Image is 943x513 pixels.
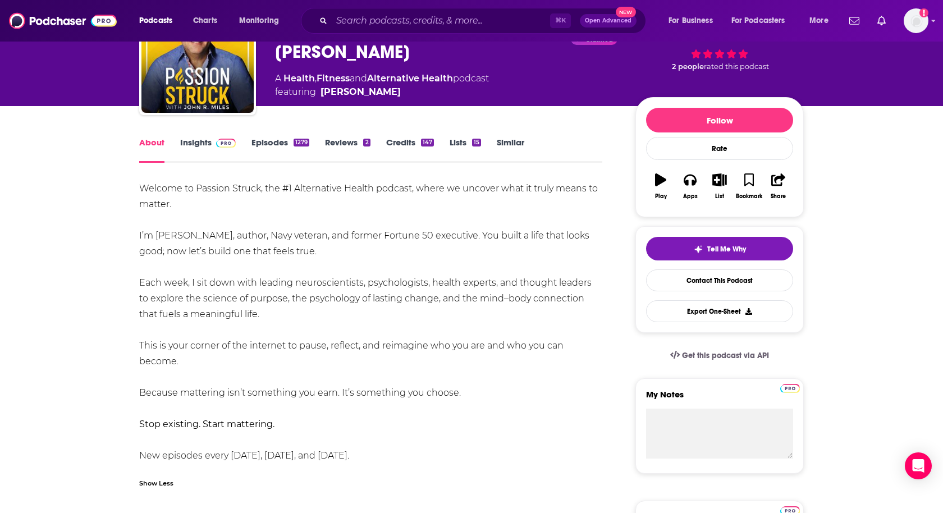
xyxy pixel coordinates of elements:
[193,13,217,29] span: Charts
[904,8,928,33] button: Show profile menu
[904,8,928,33] span: Logged in as heidi.egloff
[139,137,164,163] a: About
[661,342,778,369] a: Get this podcast via API
[731,13,785,29] span: For Podcasters
[919,8,928,17] svg: Add a profile image
[809,13,828,29] span: More
[734,166,763,207] button: Bookmark
[771,193,786,200] div: Share
[646,300,793,322] button: Export One-Sheet
[635,8,804,79] div: 78 2 peoplerated this podcast
[139,181,602,464] div: Welcome to Passion Struck, the #1 Alternative Health podcast, where we uncover what it truly mean...
[764,166,793,207] button: Share
[780,384,800,393] img: Podchaser Pro
[873,11,890,30] a: Show notifications dropdown
[707,245,746,254] span: Tell Me Why
[580,14,637,28] button: Open AdvancedNew
[275,85,489,99] span: featuring
[724,12,802,30] button: open menu
[450,137,481,163] a: Lists15
[669,13,713,29] span: For Business
[251,137,309,163] a: Episodes1279
[141,1,254,113] img: Passion Struck with John R. Miles
[363,139,370,146] div: 2
[497,137,524,163] a: Similar
[294,139,309,146] div: 1279
[9,10,117,31] img: Podchaser - Follow, Share and Rate Podcasts
[616,7,636,17] span: New
[180,137,236,163] a: InsightsPodchaser Pro
[845,11,864,30] a: Show notifications dropdown
[646,389,793,409] label: My Notes
[283,73,315,84] a: Health
[317,73,350,84] a: Fitness
[550,13,571,28] span: ⌘ K
[646,137,793,160] div: Rate
[131,12,187,30] button: open menu
[275,72,489,99] div: A podcast
[139,13,172,29] span: Podcasts
[661,12,727,30] button: open menu
[683,193,698,200] div: Apps
[655,193,667,200] div: Play
[694,245,703,254] img: tell me why sparkle
[682,351,769,360] span: Get this podcast via API
[672,62,704,71] span: 2 people
[321,85,401,99] a: John R. Miles
[675,166,704,207] button: Apps
[332,12,550,30] input: Search podcasts, credits, & more...
[646,108,793,132] button: Follow
[736,193,762,200] div: Bookmark
[239,13,279,29] span: Monitoring
[315,73,317,84] span: ,
[585,18,631,24] span: Open Advanced
[705,166,734,207] button: List
[780,382,800,393] a: Pro website
[186,12,224,30] a: Charts
[367,73,453,84] a: Alternative Health
[646,269,793,291] a: Contact This Podcast
[802,12,843,30] button: open menu
[904,8,928,33] img: User Profile
[216,139,236,148] img: Podchaser Pro
[386,137,434,163] a: Credits147
[231,12,294,30] button: open menu
[472,139,481,146] div: 15
[905,452,932,479] div: Open Intercom Messenger
[585,37,613,43] span: Claimed
[139,419,274,429] strong: Stop existing. Start mattering.
[312,8,657,34] div: Search podcasts, credits, & more...
[325,137,370,163] a: Reviews2
[646,237,793,260] button: tell me why sparkleTell Me Why
[715,193,724,200] div: List
[646,166,675,207] button: Play
[704,62,769,71] span: rated this podcast
[350,73,367,84] span: and
[421,139,434,146] div: 147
